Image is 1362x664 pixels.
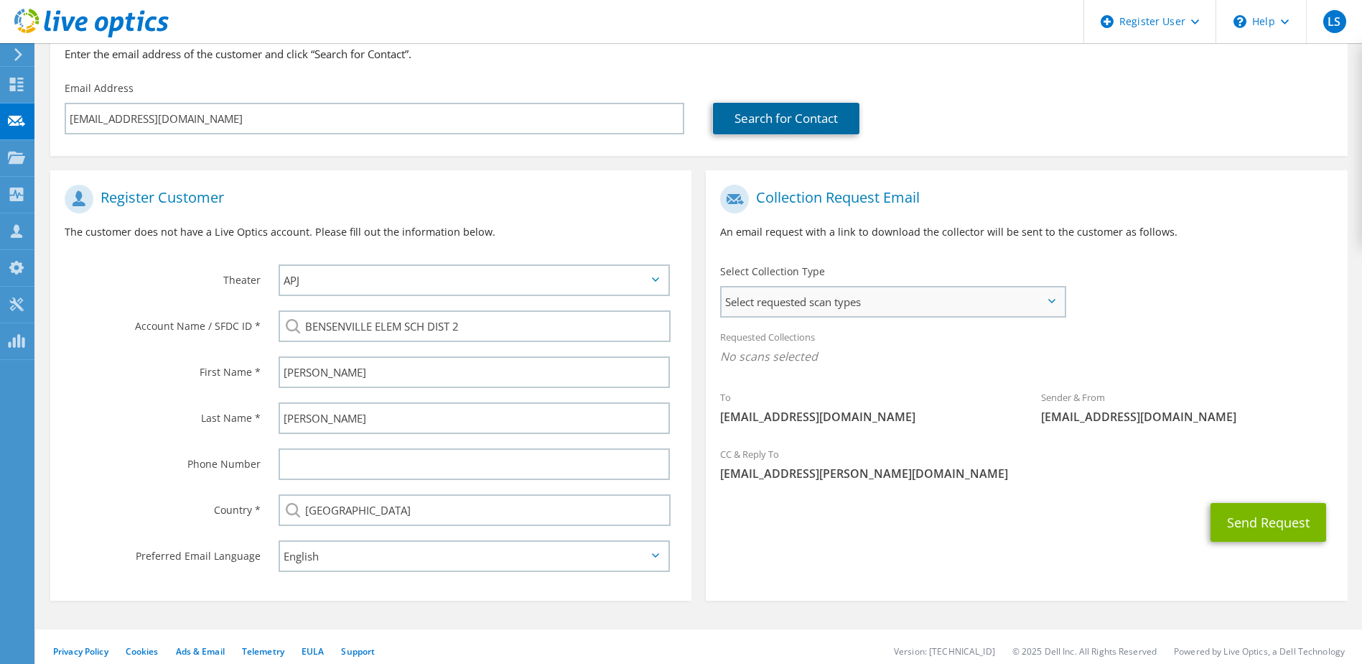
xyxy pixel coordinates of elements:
[713,103,859,134] a: Search for Contact
[1233,15,1246,28] svg: \n
[720,349,1333,364] span: No scans selected
[65,185,670,213] h1: Register Customer
[65,494,261,517] label: Country *
[894,645,995,658] li: Version: [TECHNICAL_ID]
[302,645,324,658] a: EULA
[720,185,1325,213] h1: Collection Request Email
[720,264,825,279] label: Select Collection Type
[65,402,261,425] label: Last Name *
[720,466,1333,481] span: [EMAIL_ADDRESS][PERSON_NAME][DOMAIN_NAME]
[1174,645,1345,658] li: Powered by Live Optics, a Dell Technology
[706,382,1027,432] div: To
[1041,409,1333,425] span: [EMAIL_ADDRESS][DOMAIN_NAME]
[65,81,134,96] label: Email Address
[242,645,284,658] a: Telemetry
[1012,645,1157,658] li: © 2025 Dell Inc. All Rights Reserved
[65,356,261,379] label: First Name *
[65,310,261,333] label: Account Name / SFDC ID *
[126,645,159,658] a: Cookies
[341,645,375,658] a: Support
[65,540,261,563] label: Preferred Email Language
[53,645,108,658] a: Privacy Policy
[65,46,1333,62] h3: Enter the email address of the customer and click “Search for Contact”.
[1211,503,1326,542] button: Send Request
[706,439,1347,489] div: CC & Reply To
[65,448,261,471] label: Phone Number
[706,322,1347,375] div: Requested Collections
[720,409,1012,425] span: [EMAIL_ADDRESS][DOMAIN_NAME]
[1027,382,1348,432] div: Sender & From
[1323,10,1346,33] span: LS
[176,645,225,658] a: Ads & Email
[720,224,1333,240] p: An email request with a link to download the collector will be sent to the customer as follows.
[65,224,677,240] p: The customer does not have a Live Optics account. Please fill out the information below.
[65,264,261,287] label: Theater
[722,287,1063,316] span: Select requested scan types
